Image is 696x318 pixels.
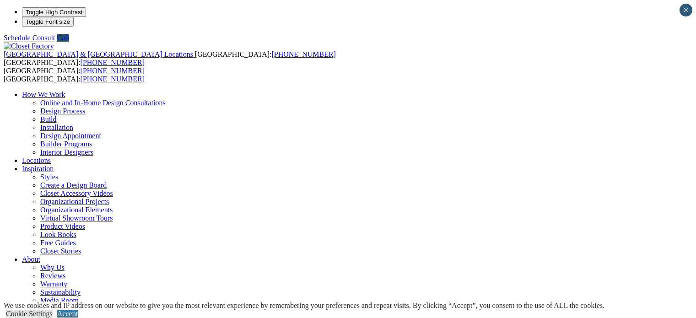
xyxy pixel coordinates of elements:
a: [GEOGRAPHIC_DATA] & [GEOGRAPHIC_DATA] Locations [4,50,195,58]
a: [PHONE_NUMBER] [81,59,145,66]
a: Warranty [40,280,67,288]
a: [PHONE_NUMBER] [81,75,145,83]
a: Installation [40,124,73,131]
a: Build [40,115,57,123]
a: Design Process [40,107,85,115]
a: Virtual Showroom Tours [40,214,113,222]
button: Toggle Font size [22,17,74,27]
a: Locations [22,156,51,164]
a: Organizational Elements [40,206,113,214]
span: [GEOGRAPHIC_DATA]: [GEOGRAPHIC_DATA]: [4,67,145,83]
span: Toggle High Contrast [26,9,82,16]
a: [PHONE_NUMBER] [271,50,335,58]
button: Toggle High Contrast [22,7,86,17]
a: Styles [40,173,58,181]
a: Closet Stories [40,247,81,255]
a: Sustainability [40,288,81,296]
a: Inspiration [22,165,54,172]
span: [GEOGRAPHIC_DATA]: [GEOGRAPHIC_DATA]: [4,50,336,66]
a: Call [57,34,69,42]
a: Builder Programs [40,140,92,148]
div: We use cookies and IP address on our website to give you the most relevant experience by remember... [4,302,604,310]
a: Schedule Consult [4,34,55,42]
span: [GEOGRAPHIC_DATA] & [GEOGRAPHIC_DATA] Locations [4,50,193,58]
a: About [22,255,40,263]
a: Accept [57,310,78,318]
a: Online and In-Home Design Consultations [40,99,166,107]
img: Closet Factory [4,42,54,50]
a: Why Us [40,264,65,271]
a: Look Books [40,231,76,238]
a: Interior Designers [40,148,93,156]
a: Product Videos [40,222,85,230]
span: Toggle Font size [26,18,70,25]
a: Design Appointment [40,132,101,140]
a: Organizational Projects [40,198,109,205]
a: Reviews [40,272,65,280]
a: [PHONE_NUMBER] [81,67,145,75]
button: Close [680,4,692,16]
a: Create a Design Board [40,181,107,189]
a: Free Guides [40,239,76,247]
a: How We Work [22,91,65,98]
a: Closet Accessory Videos [40,189,113,197]
a: Media Room [40,296,79,304]
a: Cookie Settings [6,310,53,318]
